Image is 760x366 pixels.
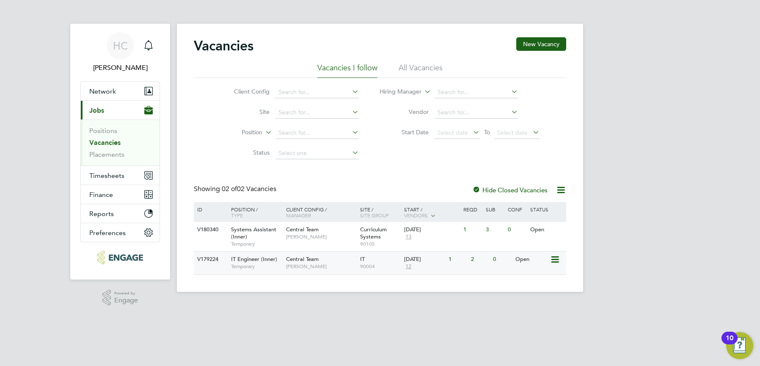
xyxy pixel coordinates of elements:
[726,338,733,349] div: 10
[81,101,160,119] button: Jobs
[491,252,513,267] div: 0
[317,63,377,78] li: Vacancies I follow
[275,127,359,139] input: Search for...
[81,82,160,100] button: Network
[726,332,753,359] button: Open Resource Center, 10 new notifications
[114,297,138,304] span: Engage
[404,256,444,263] div: [DATE]
[286,255,319,263] span: Central Team
[89,139,121,147] a: Vacancies
[482,127,493,138] span: To
[89,229,126,237] span: Preferences
[89,210,114,218] span: Reports
[222,185,237,193] span: 02 of
[404,263,413,270] span: 12
[286,233,356,240] span: [PERSON_NAME]
[358,202,402,222] div: Site /
[399,63,443,78] li: All Vacancies
[231,226,276,240] span: Systems Assistant (Inner)
[89,150,124,158] a: Placements
[81,119,160,166] div: Jobs
[404,226,459,233] div: [DATE]
[461,202,483,216] div: Reqd
[231,241,282,247] span: Temporary
[80,251,160,264] a: Go to home page
[275,147,359,159] input: Select one
[194,185,278,194] div: Showing
[506,202,528,216] div: Conf
[275,86,359,98] input: Search for...
[380,108,429,116] label: Vendor
[80,32,160,73] a: HC[PERSON_NAME]
[506,222,528,238] div: 0
[286,212,311,219] span: Manager
[360,226,387,240] span: Curriculum Systems
[528,202,565,216] div: Status
[225,202,284,222] div: Position /
[102,290,138,306] a: Powered byEngage
[195,202,225,216] div: ID
[89,127,117,135] a: Positions
[404,233,413,241] span: 13
[461,222,483,238] div: 1
[360,212,389,219] span: Site Group
[435,86,518,98] input: Search for...
[472,186,548,194] label: Hide Closed Vacancies
[221,88,270,95] label: Client Config
[113,40,128,51] span: HC
[286,263,356,270] span: [PERSON_NAME]
[373,88,421,96] label: Hiring Manager
[402,202,461,223] div: Start /
[513,252,550,267] div: Open
[380,128,429,136] label: Start Date
[484,222,506,238] div: 3
[221,149,270,156] label: Status
[89,106,104,114] span: Jobs
[438,129,468,136] span: Select date
[89,87,116,95] span: Network
[214,128,262,137] label: Position
[231,263,282,270] span: Temporary
[360,255,365,263] span: IT
[284,202,358,222] div: Client Config /
[97,251,143,264] img: tr2rec-logo-retina.png
[89,172,124,180] span: Timesheets
[89,191,113,199] span: Finance
[360,263,400,270] span: 90004
[81,166,160,185] button: Timesheets
[194,37,253,54] h2: Vacancies
[81,223,160,242] button: Preferences
[70,24,170,280] nav: Main navigation
[435,107,518,119] input: Search for...
[195,252,225,267] div: V179224
[221,108,270,116] label: Site
[81,204,160,223] button: Reports
[80,63,160,73] span: Hana Capper
[516,37,566,51] button: New Vacancy
[484,202,506,216] div: Sub
[231,212,243,219] span: Type
[222,185,276,193] span: 02 Vacancies
[275,107,359,119] input: Search for...
[497,129,528,136] span: Select date
[286,226,319,233] span: Central Team
[528,222,565,238] div: Open
[195,222,225,238] div: V180340
[469,252,491,267] div: 2
[446,252,468,267] div: 1
[81,185,160,204] button: Finance
[114,290,138,297] span: Powered by
[231,255,277,263] span: IT Engineer (Inner)
[404,212,428,219] span: Vendors
[360,241,400,247] span: 90105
